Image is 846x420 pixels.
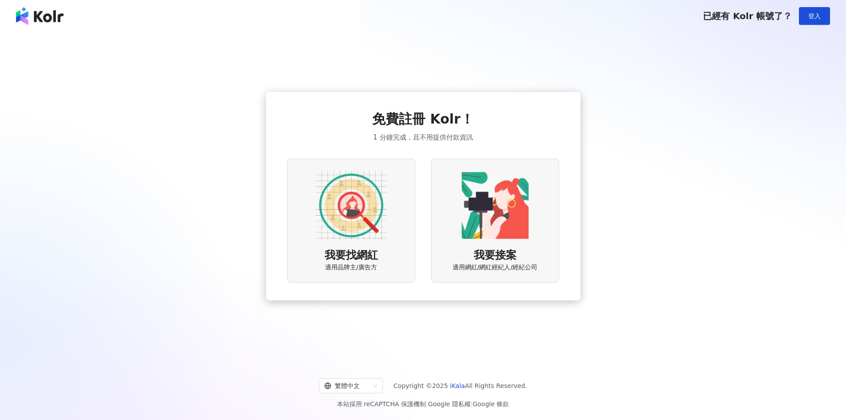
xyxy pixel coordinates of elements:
[16,7,64,25] img: logo
[471,400,473,408] span: |
[316,170,387,241] img: AD identity option
[325,248,378,263] span: 我要找網紅
[426,400,428,408] span: |
[799,7,830,25] button: 登入
[474,248,516,263] span: 我要接案
[460,170,531,241] img: KOL identity option
[325,263,377,272] span: 適用品牌主/廣告方
[324,379,369,393] div: 繁體中文
[337,399,509,409] span: 本站採用 reCAPTCHA 保護機制
[372,110,474,128] span: 免費註冊 Kolr！
[473,400,509,408] a: Google 條款
[428,400,471,408] a: Google 隱私權
[393,380,527,391] span: Copyright © 2025 All Rights Reserved.
[373,132,473,143] span: 1 分鐘完成，且不用提供付款資訊
[453,263,537,272] span: 適用網紅/網紅經紀人/經紀公司
[450,382,465,389] a: iKala
[808,12,821,20] span: 登入
[703,11,792,21] span: 已經有 Kolr 帳號了？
